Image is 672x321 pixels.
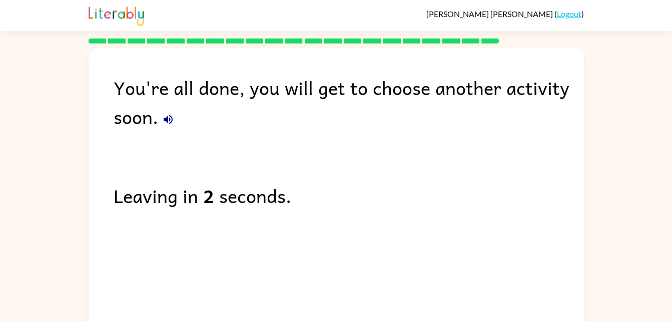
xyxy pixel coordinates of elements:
[114,73,584,131] div: You're all done, you will get to choose another activity soon.
[89,4,144,26] img: Literably
[114,181,584,210] div: Leaving in seconds.
[426,9,554,18] span: [PERSON_NAME] [PERSON_NAME]
[203,181,214,210] b: 2
[426,9,584,18] div: ( )
[557,9,581,18] a: Logout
